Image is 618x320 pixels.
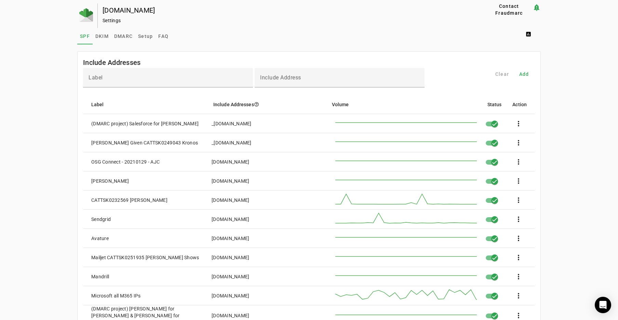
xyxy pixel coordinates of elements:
button: Add [513,68,535,80]
div: Sendgrid [91,216,111,223]
span: Contact Fraudmarc [488,3,530,16]
div: _[DOMAIN_NAME] [212,139,252,146]
a: FAQ [156,28,171,44]
div: Settings [103,17,464,24]
mat-label: Label [89,74,103,81]
div: OSG Connect - 20210129 - AJC [91,158,160,165]
div: [DOMAIN_NAME] [212,254,249,261]
mat-label: Include Address [260,74,301,81]
div: [PERSON_NAME] Given CATTSK0249043 Kronos [91,139,198,146]
div: Microsoft all M365 IPs [91,292,141,299]
div: [DOMAIN_NAME] [212,178,249,184]
div: Mailjet CATTSK0251935 [PERSON_NAME] Shows [91,254,199,261]
a: DKIM [93,28,111,44]
mat-icon: notification_important [533,3,541,12]
div: CATTSK0232569 [PERSON_NAME] [91,197,167,204]
div: [PERSON_NAME] [91,178,129,184]
div: _[DOMAIN_NAME] [212,120,252,127]
i: help_outline [254,102,259,107]
div: [DOMAIN_NAME] [212,235,249,242]
span: DKIM [95,34,109,39]
div: [DOMAIN_NAME] [103,7,464,14]
a: Setup [135,28,156,44]
div: [DOMAIN_NAME] [212,197,249,204]
div: Avature [91,235,109,242]
div: (DMARC project) Salesforce for [PERSON_NAME] [91,120,199,127]
div: [DOMAIN_NAME] [212,273,249,280]
mat-card-title: Include Addresses [83,57,140,68]
a: DMARC [111,28,135,44]
span: DMARC [114,34,133,39]
mat-header-cell: Action [507,95,535,114]
a: SPF [77,28,93,44]
button: Contact Fraudmarc [486,3,533,16]
mat-header-cell: Label [83,95,208,114]
mat-header-cell: Volume [326,95,482,114]
span: SPF [80,34,90,39]
img: Fraudmarc Logo [79,8,93,22]
span: Add [519,71,529,78]
div: Open Intercom Messenger [595,297,611,313]
mat-header-cell: Include Addresses [208,95,326,114]
div: Mandrill [91,273,109,280]
mat-header-cell: Status [482,95,507,114]
span: FAQ [158,34,169,39]
div: [DOMAIN_NAME] [212,216,249,223]
div: [DOMAIN_NAME] [212,292,249,299]
div: [DOMAIN_NAME] [212,312,249,319]
span: Setup [138,34,153,39]
div: [DOMAIN_NAME] [212,158,249,165]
